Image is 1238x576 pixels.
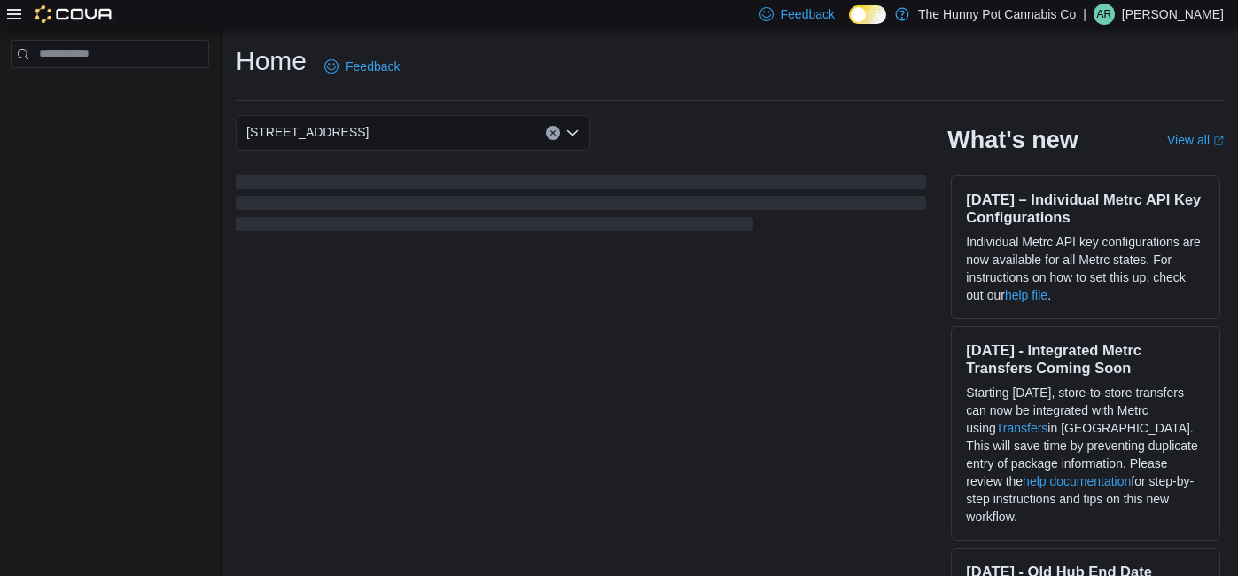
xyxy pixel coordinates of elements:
span: Feedback [781,5,835,23]
h3: [DATE] - Integrated Metrc Transfers Coming Soon [966,341,1205,377]
a: help file [1005,288,1047,302]
span: Dark Mode [849,24,850,25]
nav: Complex example [11,72,209,114]
h1: Home [236,43,307,79]
button: Clear input [546,126,560,140]
img: Cova [35,5,114,23]
span: AR [1097,4,1112,25]
span: [STREET_ADDRESS] [246,121,369,143]
input: Dark Mode [849,5,886,24]
p: Individual Metrc API key configurations are now available for all Metrc states. For instructions ... [966,233,1205,304]
p: Starting [DATE], store-to-store transfers can now be integrated with Metrc using in [GEOGRAPHIC_D... [966,384,1205,525]
p: | [1083,4,1086,25]
h2: What's new [947,126,1078,154]
a: Feedback [317,49,407,84]
a: Transfers [996,421,1048,435]
svg: External link [1213,136,1224,146]
span: Loading [236,178,926,235]
span: Feedback [346,58,400,75]
h3: [DATE] – Individual Metrc API Key Configurations [966,191,1205,226]
p: [PERSON_NAME] [1122,4,1224,25]
p: The Hunny Pot Cannabis Co [918,4,1076,25]
button: Open list of options [565,126,580,140]
a: help documentation [1023,474,1131,488]
a: View allExternal link [1167,133,1224,147]
div: Alex Rolph [1094,4,1115,25]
